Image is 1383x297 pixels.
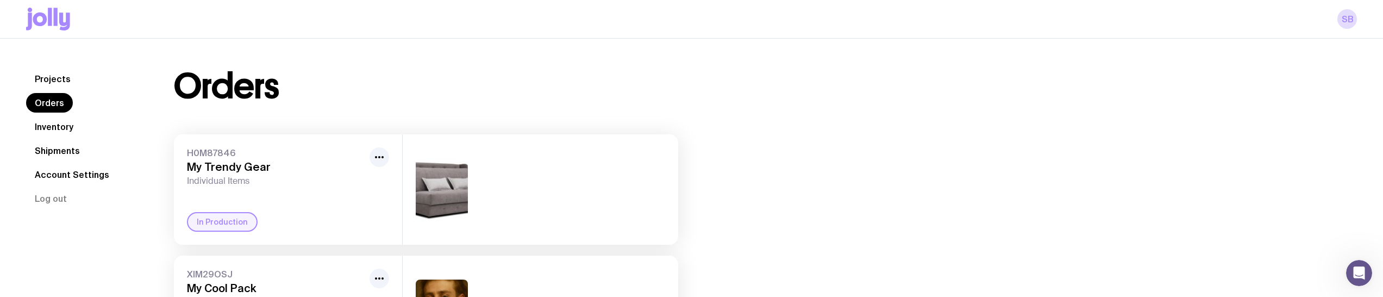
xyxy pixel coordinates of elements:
a: Projects [26,69,79,89]
span: XIM29OSJ [187,269,365,280]
h3: My Trendy Gear [187,160,365,174]
iframe: Intercom live chat [1346,260,1372,286]
h1: Orders [174,69,279,104]
div: In Production [187,212,258,232]
a: SB [1337,9,1357,29]
span: Individual Items [187,176,365,187]
a: Shipments [26,141,89,160]
h3: My Cool Pack [187,282,365,295]
button: Log out [26,189,76,208]
a: Inventory [26,117,82,137]
a: Orders [26,93,73,113]
a: Account Settings [26,165,118,184]
span: H0M87846 [187,147,365,158]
